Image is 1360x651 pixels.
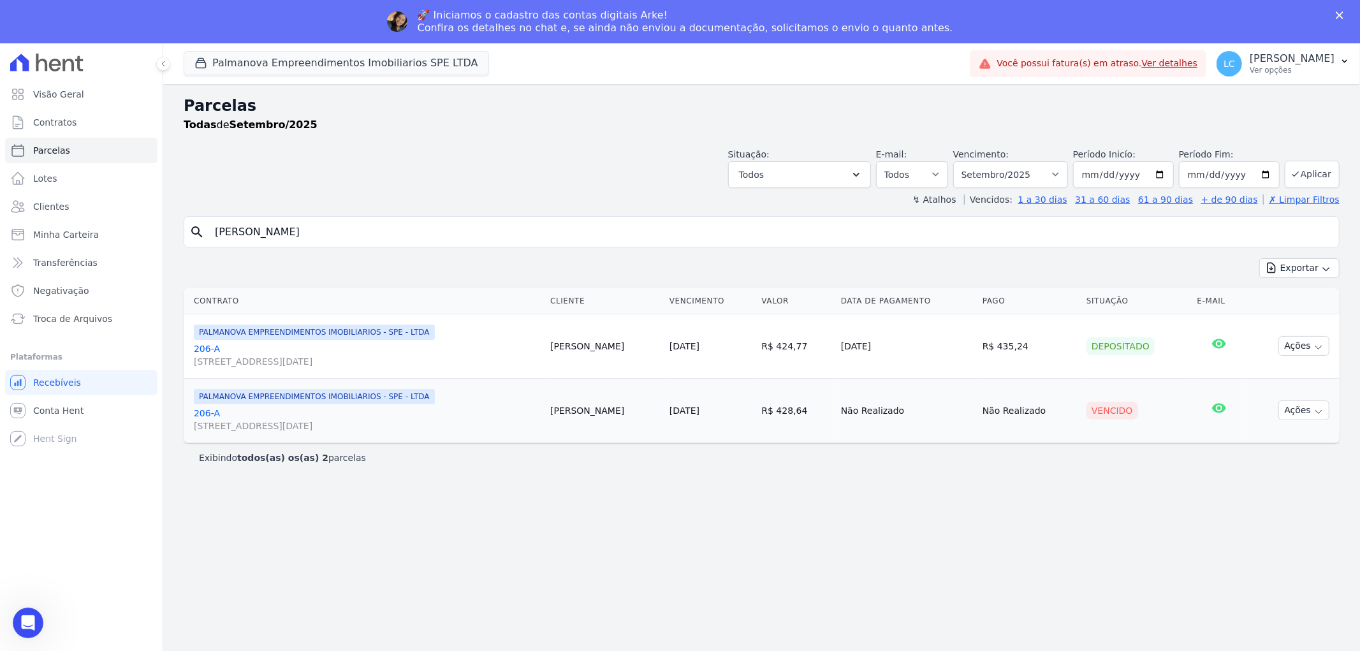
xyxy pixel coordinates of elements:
th: Vencimento [664,288,757,314]
a: Ver detalhes [1142,58,1198,68]
label: Situação: [728,149,770,159]
div: Depositado [1086,337,1155,355]
div: 🚀 Iniciamos o cadastro das contas digitais Arke! Confira os detalhes no chat e, se ainda não envi... [418,9,953,34]
span: Troca de Arquivos [33,312,112,325]
label: E-mail: [876,149,907,159]
span: Contratos [33,116,77,129]
a: Minha Carteira [5,222,157,247]
label: Vencimento: [953,149,1009,159]
a: [DATE] [669,406,699,416]
button: Exportar [1259,258,1340,278]
a: 206-A[STREET_ADDRESS][DATE] [194,342,540,368]
td: [DATE] [836,314,977,378]
a: Lotes [5,166,157,191]
a: Conta Hent [5,398,157,423]
th: Situação [1081,288,1192,314]
span: Transferências [33,256,98,269]
p: Ver opções [1250,65,1334,75]
p: [PERSON_NAME] [1250,52,1334,65]
td: R$ 428,64 [756,378,835,443]
a: 206-A[STREET_ADDRESS][DATE] [194,407,540,432]
td: R$ 424,77 [756,314,835,378]
button: Ações [1278,336,1329,356]
a: Visão Geral [5,82,157,107]
span: Minha Carteira [33,228,99,241]
span: Recebíveis [33,376,81,389]
b: todos(as) os(as) 2 [237,453,328,463]
button: Aplicar [1285,161,1340,188]
button: Todos [728,161,871,188]
th: Cliente [545,288,664,314]
a: 31 a 60 dias [1075,194,1130,205]
a: 1 a 30 dias [1018,194,1067,205]
h2: Parcelas [184,94,1340,117]
a: Clientes [5,194,157,219]
a: Parcelas [5,138,157,163]
span: [STREET_ADDRESS][DATE] [194,355,540,368]
a: Transferências [5,250,157,275]
a: Negativação [5,278,157,304]
div: Plataformas [10,349,152,365]
span: Parcelas [33,144,70,157]
th: E-mail [1192,288,1247,314]
a: + de 90 dias [1201,194,1258,205]
span: Conta Hent [33,404,84,417]
span: Visão Geral [33,88,84,101]
td: [PERSON_NAME] [545,378,664,443]
span: LC [1224,59,1235,68]
button: Ações [1278,400,1329,420]
strong: Setembro/2025 [230,119,318,131]
td: R$ 435,24 [977,314,1081,378]
div: Fechar [1336,11,1349,19]
span: PALMANOVA EMPREENDIMENTOS IMOBILIARIOS - SPE - LTDA [194,389,435,404]
span: Lotes [33,172,57,185]
input: Buscar por nome do lote ou do cliente [207,219,1334,245]
div: Vencido [1086,402,1138,420]
label: Período Fim: [1179,148,1280,161]
th: Data de Pagamento [836,288,977,314]
td: Não Realizado [977,378,1081,443]
span: PALMANOVA EMPREENDIMENTOS IMOBILIARIOS - SPE - LTDA [194,325,435,340]
a: ✗ Limpar Filtros [1263,194,1340,205]
span: Você possui fatura(s) em atraso. [997,57,1197,70]
strong: Todas [184,119,217,131]
span: Negativação [33,284,89,297]
th: Pago [977,288,1081,314]
a: Contratos [5,110,157,135]
iframe: Intercom live chat [13,608,43,638]
a: 61 a 90 dias [1138,194,1193,205]
button: Palmanova Empreendimentos Imobiliarios SPE LTDA [184,51,489,75]
label: Vencidos: [964,194,1013,205]
td: Não Realizado [836,378,977,443]
img: Profile image for Adriane [387,11,407,32]
a: [DATE] [669,341,699,351]
span: [STREET_ADDRESS][DATE] [194,420,540,432]
p: Exibindo parcelas [199,451,366,464]
i: search [189,224,205,240]
td: [PERSON_NAME] [545,314,664,378]
label: ↯ Atalhos [912,194,956,205]
a: Troca de Arquivos [5,306,157,332]
a: Recebíveis [5,370,157,395]
th: Valor [756,288,835,314]
span: Clientes [33,200,69,213]
button: LC [PERSON_NAME] Ver opções [1206,46,1360,82]
p: de [184,117,318,133]
label: Período Inicío: [1073,149,1136,159]
span: Todos [739,167,764,182]
th: Contrato [184,288,545,314]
